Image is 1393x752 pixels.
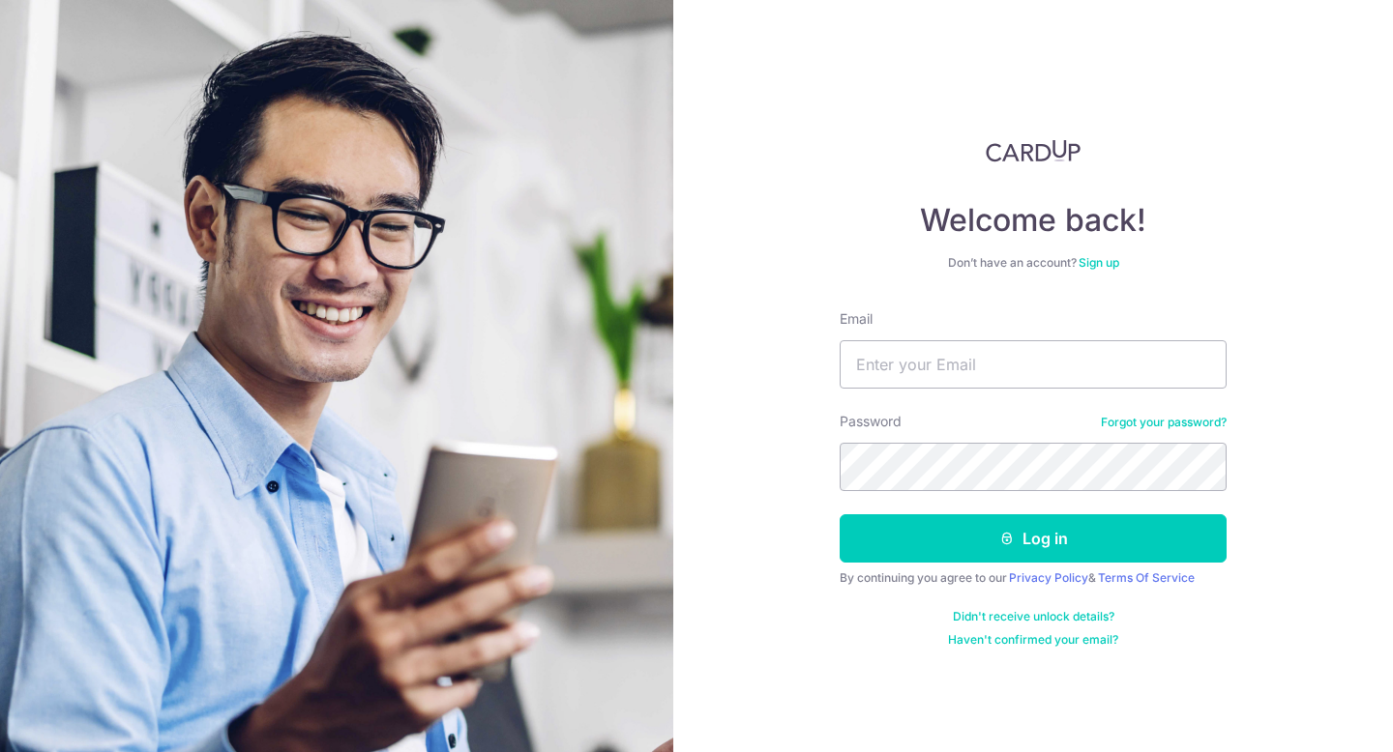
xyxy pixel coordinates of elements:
[986,139,1081,162] img: CardUp Logo
[1098,570,1195,585] a: Terms Of Service
[1009,570,1088,585] a: Privacy Policy
[1079,255,1119,270] a: Sign up
[840,309,873,329] label: Email
[1101,415,1227,430] a: Forgot your password?
[840,201,1227,240] h4: Welcome back!
[840,514,1227,563] button: Log in
[840,412,902,431] label: Password
[953,609,1114,624] a: Didn't receive unlock details?
[948,632,1118,648] a: Haven't confirmed your email?
[840,340,1227,389] input: Enter your Email
[840,255,1227,271] div: Don’t have an account?
[840,570,1227,586] div: By continuing you agree to our &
